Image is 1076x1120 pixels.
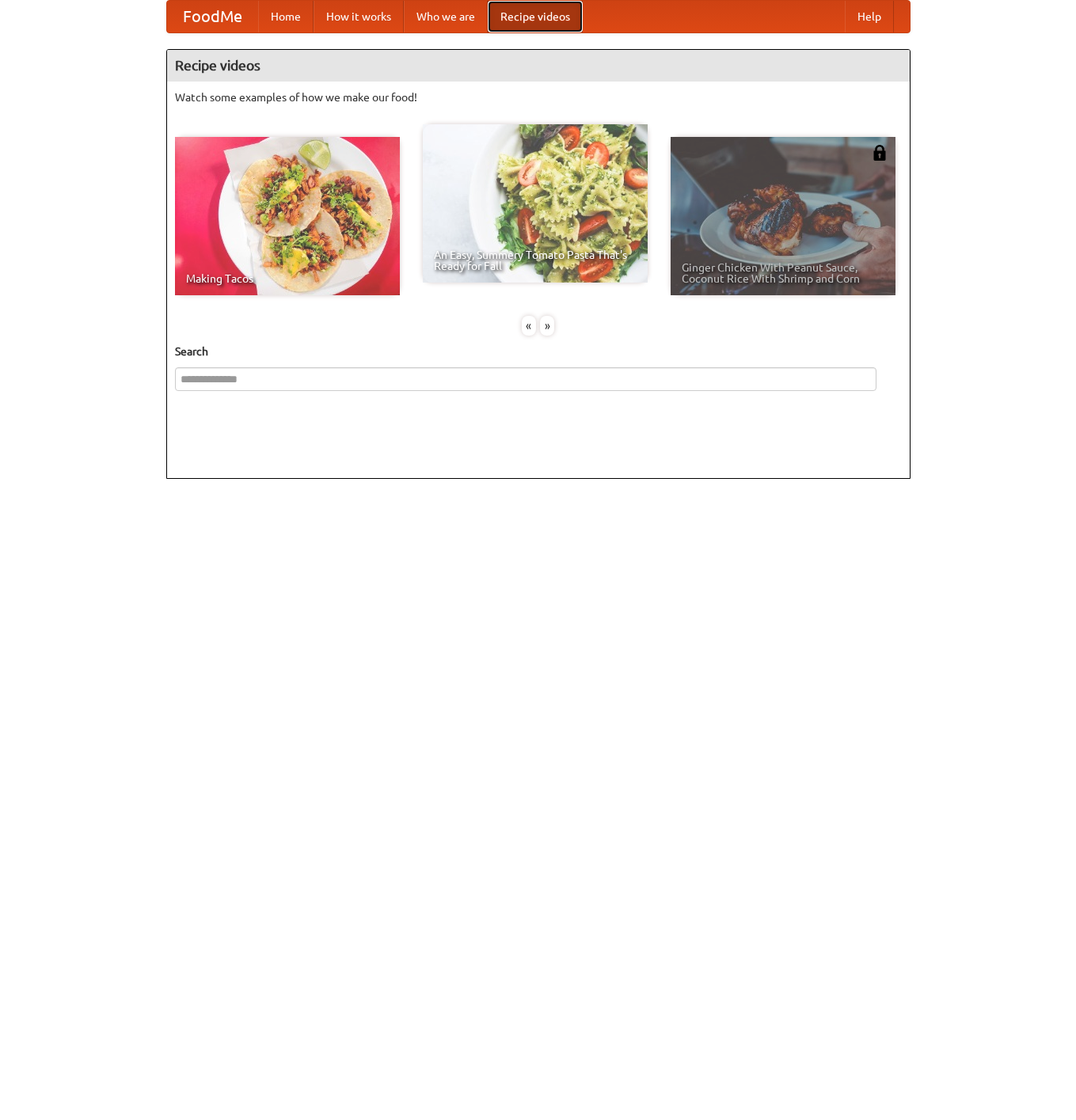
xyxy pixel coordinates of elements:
h4: Recipe videos [167,50,910,82]
h5: Search [175,344,902,359]
span: Making Tacos [186,273,389,284]
a: An Easy, Summery Tomato Pasta That's Ready for Fall [423,124,648,283]
a: How it works [314,1,404,32]
img: 483408.png [872,145,888,161]
a: Help [845,1,894,32]
p: Watch some examples of how we make our food! [175,89,902,105]
a: Recipe videos [488,1,583,32]
a: FoodMe [167,1,258,32]
span: An Easy, Summery Tomato Pasta That's Ready for Fall [434,249,637,271]
a: Who we are [404,1,488,32]
a: Home [258,1,314,32]
div: « [522,316,536,336]
a: Making Tacos [175,137,400,295]
div: » [540,316,554,336]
